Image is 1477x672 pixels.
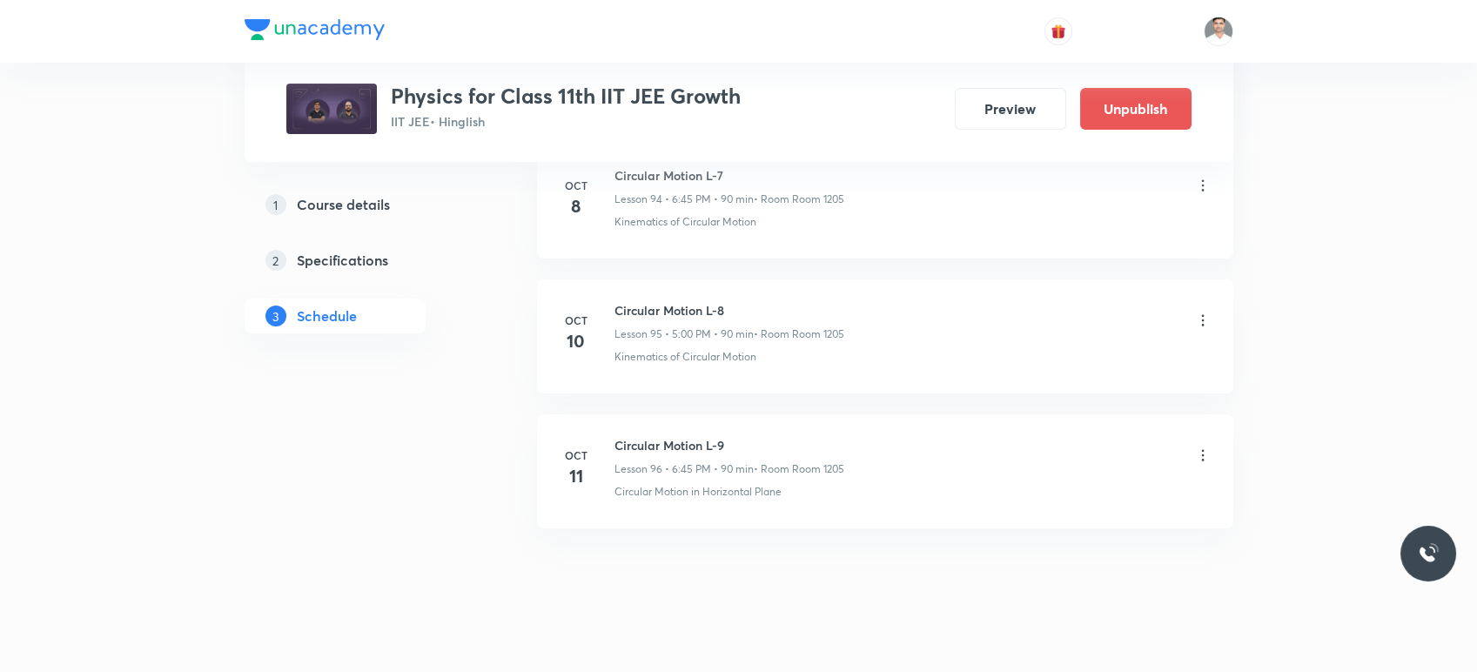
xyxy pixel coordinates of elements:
button: Preview [955,88,1066,130]
h5: Course details [297,194,390,215]
h4: 10 [559,328,594,354]
p: Kinematics of Circular Motion [614,349,756,365]
a: 1Course details [245,187,481,222]
h6: Oct [559,178,594,193]
a: Company Logo [245,19,385,44]
p: IIT JEE • Hinglish [391,112,741,131]
p: Lesson 96 • 6:45 PM • 90 min [614,461,754,477]
img: avatar [1051,24,1066,39]
button: avatar [1044,17,1072,45]
p: Lesson 95 • 5:00 PM • 90 min [614,326,754,342]
p: 3 [265,306,286,326]
h6: Oct [559,312,594,328]
h3: Physics for Class 11th IIT JEE Growth [391,84,741,109]
h5: Specifications [297,250,388,271]
p: Kinematics of Circular Motion [614,214,756,230]
h6: Circular Motion L-9 [614,436,844,454]
h4: 11 [559,463,594,489]
h6: Circular Motion L-8 [614,301,844,319]
p: • Room Room 1205 [754,461,844,477]
img: Mant Lal [1204,17,1233,46]
p: Lesson 94 • 6:45 PM • 90 min [614,192,754,207]
p: 2 [265,250,286,271]
p: • Room Room 1205 [754,192,844,207]
img: ttu [1418,543,1439,564]
img: 3630f1f1b3fb4850a1df3abdb482966f.jpg [286,84,377,134]
h6: Circular Motion L-7 [614,166,844,185]
p: • Room Room 1205 [754,326,844,342]
h5: Schedule [297,306,357,326]
p: 1 [265,194,286,215]
h4: 8 [559,193,594,219]
h6: Oct [559,447,594,463]
p: Circular Motion in Horizontal Plane [614,484,782,500]
a: 2Specifications [245,243,481,278]
img: Company Logo [245,19,385,40]
button: Unpublish [1080,88,1192,130]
